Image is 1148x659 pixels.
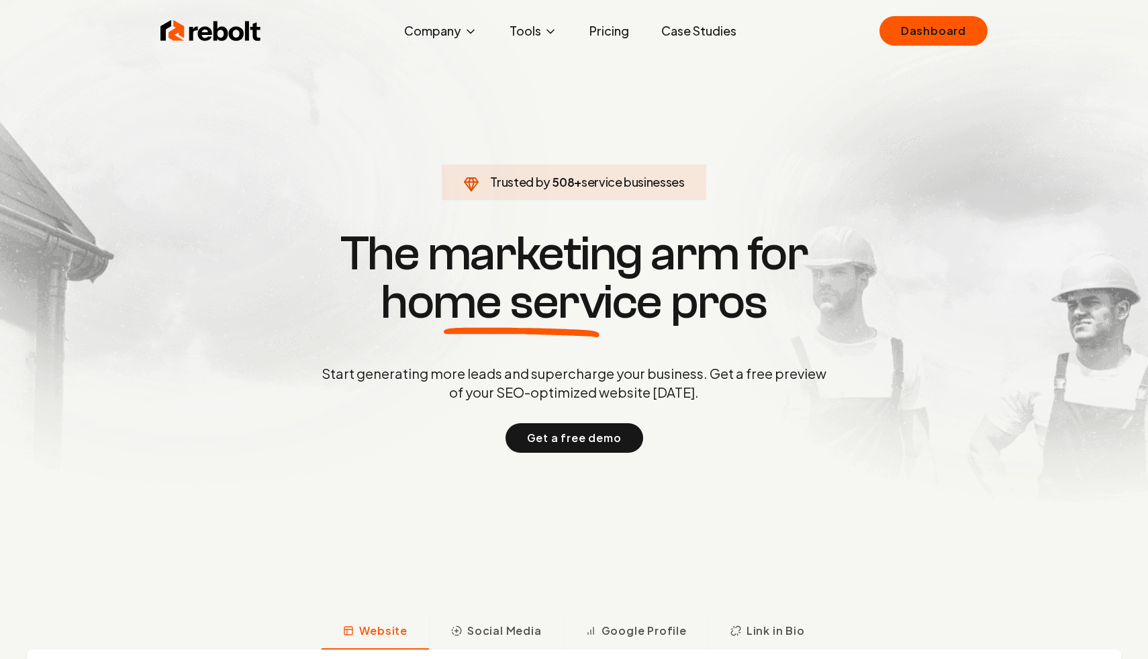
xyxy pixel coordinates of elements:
[490,174,550,189] span: Trusted by
[574,174,581,189] span: +
[499,17,568,44] button: Tools
[506,423,643,453] button: Get a free demo
[429,615,563,650] button: Social Media
[322,615,429,650] button: Website
[359,623,408,639] span: Website
[381,278,662,326] span: home service
[319,364,829,402] p: Start generating more leads and supercharge your business. Get a free preview of your SEO-optimiz...
[602,623,687,639] span: Google Profile
[708,615,826,650] button: Link in Bio
[879,16,988,46] a: Dashboard
[252,230,896,326] h1: The marketing arm for pros
[747,623,805,639] span: Link in Bio
[552,173,574,191] span: 508
[160,17,261,44] img: Rebolt Logo
[393,17,488,44] button: Company
[467,623,542,639] span: Social Media
[563,615,708,650] button: Google Profile
[581,174,685,189] span: service businesses
[651,17,747,44] a: Case Studies
[579,17,640,44] a: Pricing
